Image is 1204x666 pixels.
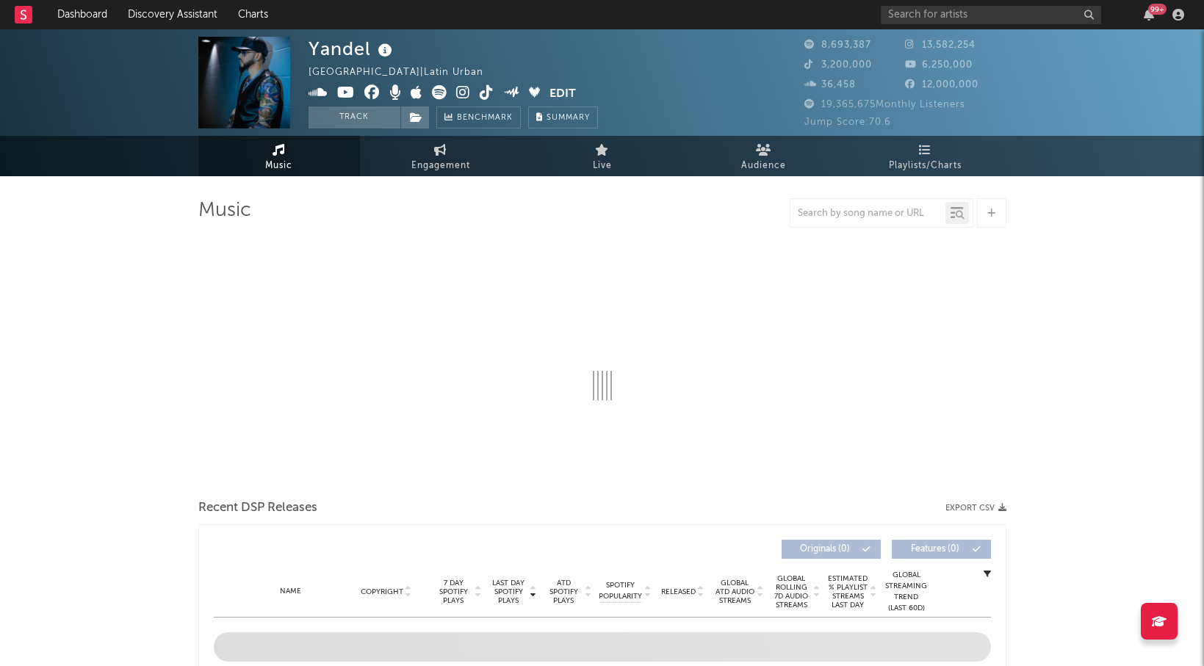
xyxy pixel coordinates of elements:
span: Engagement [411,157,470,175]
span: Summary [547,114,590,122]
span: 36,458 [804,80,856,90]
span: Global ATD Audio Streams [715,579,755,605]
button: Features(0) [892,540,991,559]
span: Released [661,587,696,596]
span: Originals ( 0 ) [791,545,859,554]
a: Live [522,136,683,176]
div: Yandel [309,37,396,61]
span: Last Day Spotify Plays [489,579,528,605]
span: Music [265,157,292,175]
button: 99+ [1144,9,1154,21]
span: Jump Score: 70.6 [804,117,891,127]
input: Search for artists [881,6,1101,24]
input: Search by song name or URL [790,208,945,220]
span: Live [593,157,612,175]
span: 6,250,000 [905,60,973,70]
span: Recent DSP Releases [198,499,317,517]
button: Export CSV [945,504,1006,513]
span: Audience [741,157,786,175]
span: 13,582,254 [905,40,976,50]
span: Spotify Popularity [599,580,642,602]
span: 7 Day Spotify Plays [434,579,473,605]
span: 12,000,000 [905,80,978,90]
a: Audience [683,136,845,176]
span: 19,365,675 Monthly Listeners [804,100,965,109]
a: Music [198,136,360,176]
a: Benchmark [436,106,521,129]
span: 3,200,000 [804,60,872,70]
button: Summary [528,106,598,129]
span: Copyright [361,587,403,596]
span: 8,693,387 [804,40,871,50]
span: Global Rolling 7D Audio Streams [771,574,812,609]
div: Name [243,586,339,597]
span: ATD Spotify Plays [544,579,583,605]
span: Estimated % Playlist Streams Last Day [828,574,868,609]
button: Originals(0) [782,540,881,559]
span: Benchmark [457,109,513,127]
div: [GEOGRAPHIC_DATA] | Latin Urban [309,64,500,82]
a: Playlists/Charts [845,136,1006,176]
button: Track [309,106,400,129]
button: Edit [549,85,576,104]
div: Global Streaming Trend (Last 60D) [884,570,929,614]
span: Features ( 0 ) [901,545,969,554]
a: Engagement [360,136,522,176]
span: Playlists/Charts [889,157,962,175]
div: 99 + [1148,4,1167,15]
